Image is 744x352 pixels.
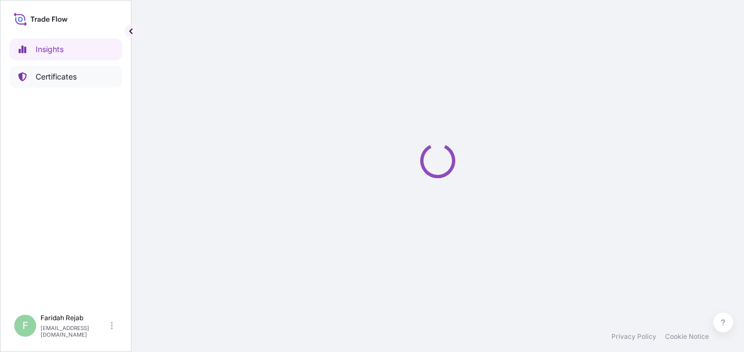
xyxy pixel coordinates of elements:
[665,332,709,341] a: Cookie Notice
[9,66,122,88] a: Certificates
[41,314,108,322] p: Faridah Rejab
[611,332,656,341] a: Privacy Policy
[36,44,64,55] p: Insights
[41,325,108,338] p: [EMAIL_ADDRESS][DOMAIN_NAME]
[22,320,28,331] span: F
[9,38,122,60] a: Insights
[36,71,77,82] p: Certificates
